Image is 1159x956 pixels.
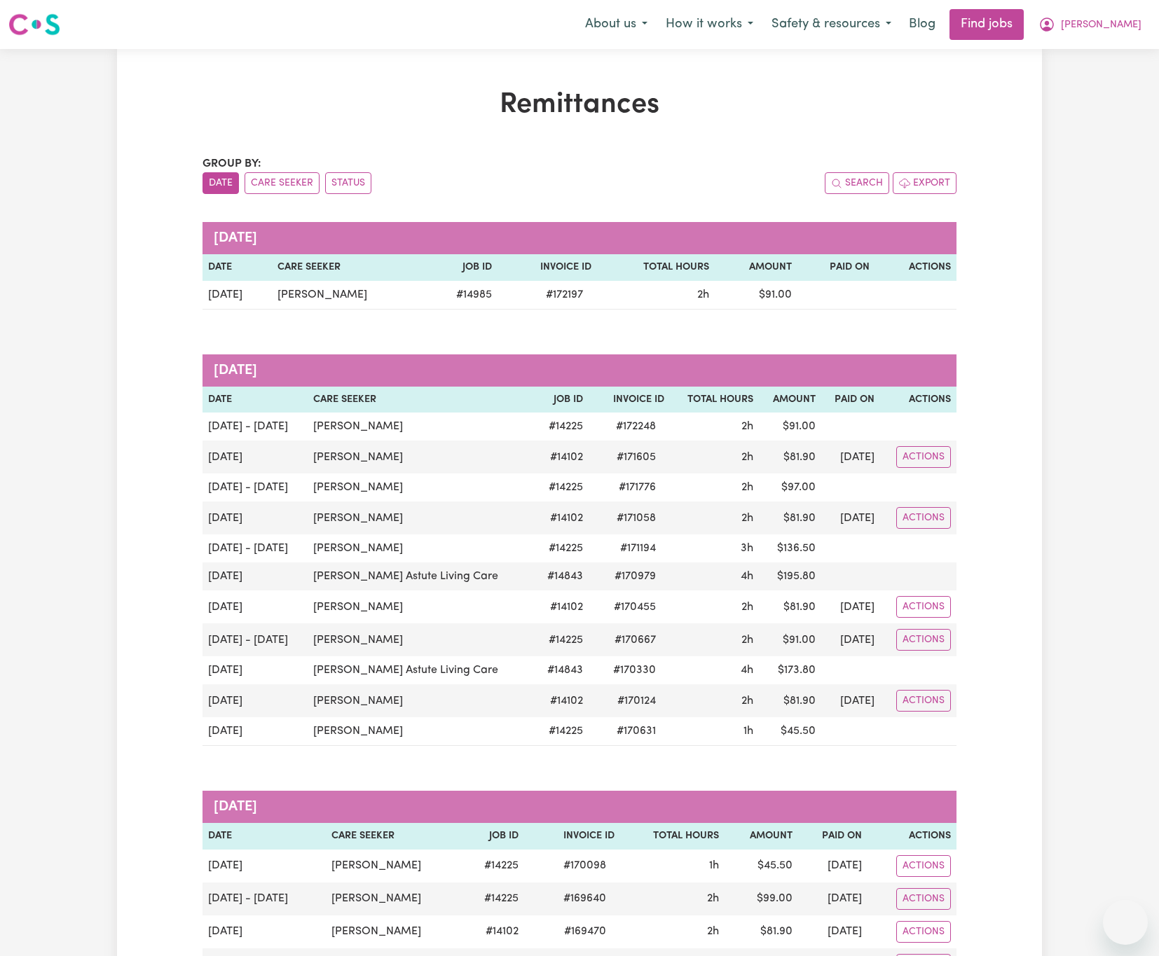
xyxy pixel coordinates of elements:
[741,482,753,493] span: 2 hours
[272,254,426,281] th: Care Seeker
[203,354,956,387] caption: [DATE]
[610,479,664,496] span: # 171776
[203,441,308,473] td: [DATE]
[762,10,900,39] button: Safety & resources
[245,172,320,194] button: sort invoices by care seeker
[426,281,498,310] td: # 14985
[308,562,534,590] td: [PERSON_NAME] Astute Living Care
[203,623,308,656] td: [DATE] - [DATE]
[555,890,615,907] span: # 169640
[798,915,867,948] td: [DATE]
[203,172,239,194] button: sort invoices by date
[534,413,588,441] td: # 14225
[203,473,308,501] td: [DATE] - [DATE]
[576,10,657,39] button: About us
[825,172,889,194] button: Search
[534,441,588,473] td: # 14102
[325,172,371,194] button: sort invoices by paid status
[606,568,664,585] span: # 170979
[821,684,880,717] td: [DATE]
[8,8,60,41] a: Careseekers logo
[308,590,534,623] td: [PERSON_NAME]
[326,850,462,882] td: [PERSON_NAME]
[203,823,326,850] th: Date
[608,510,664,527] span: # 171058
[534,684,588,717] td: # 14102
[741,695,753,707] span: 2 hours
[203,222,956,254] caption: [DATE]
[741,452,753,463] span: 2 hours
[326,915,462,948] td: [PERSON_NAME]
[821,441,880,473] td: [DATE]
[524,823,620,850] th: Invoice ID
[203,590,308,623] td: [DATE]
[462,915,524,948] td: # 14102
[821,387,880,413] th: Paid On
[308,623,534,656] td: [PERSON_NAME]
[534,534,588,562] td: # 14225
[798,850,867,882] td: [DATE]
[657,10,762,39] button: How it works
[555,857,615,874] span: # 170098
[203,158,261,169] span: Group by:
[498,254,597,281] th: Invoice ID
[612,540,664,557] span: # 171194
[203,656,308,684] td: [DATE]
[715,281,797,310] td: $ 91.00
[759,413,821,441] td: $ 91.00
[534,501,588,534] td: # 14102
[949,9,1024,40] a: Find jobs
[896,888,951,910] button: Actions
[605,599,664,616] span: # 170455
[759,534,821,562] td: $ 136.50
[821,590,880,623] td: [DATE]
[798,823,867,850] th: Paid On
[741,665,753,676] span: 4 hours
[896,507,951,529] button: Actions
[308,473,534,501] td: [PERSON_NAME]
[308,413,534,441] td: [PERSON_NAME]
[537,286,591,303] span: # 172197
[759,656,821,684] td: $ 173.80
[609,693,664,709] span: # 170124
[426,254,498,281] th: Job ID
[896,855,951,877] button: Actions
[759,562,821,590] td: $ 195.80
[715,254,797,281] th: Amount
[821,623,880,656] td: [DATE]
[203,281,272,310] td: [DATE]
[707,926,719,937] span: 2 hours
[462,882,524,915] td: # 14225
[203,915,326,948] td: [DATE]
[605,662,664,679] span: # 170330
[896,629,951,651] button: Actions
[608,418,664,435] span: # 172248
[203,534,308,562] td: [DATE] - [DATE]
[308,501,534,534] td: [PERSON_NAME]
[798,882,867,915] td: [DATE]
[203,387,308,413] th: Date
[534,717,588,746] td: # 14225
[896,446,951,468] button: Actions
[8,12,60,37] img: Careseekers logo
[326,882,462,915] td: [PERSON_NAME]
[759,501,821,534] td: $ 81.90
[743,726,753,737] span: 1 hour
[308,684,534,717] td: [PERSON_NAME]
[203,850,326,882] td: [DATE]
[741,571,753,582] span: 4 hours
[534,623,588,656] td: # 14225
[759,623,821,656] td: $ 91.00
[896,690,951,712] button: Actions
[759,441,821,473] td: $ 81.90
[896,921,951,943] button: Actions
[741,513,753,524] span: 2 hours
[1061,18,1141,33] span: [PERSON_NAME]
[308,387,534,413] th: Care Seeker
[203,254,272,281] th: Date
[203,413,308,441] td: [DATE] - [DATE]
[556,923,615,940] span: # 169470
[759,684,821,717] td: $ 81.90
[741,543,753,554] span: 3 hours
[725,882,797,915] td: $ 99.00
